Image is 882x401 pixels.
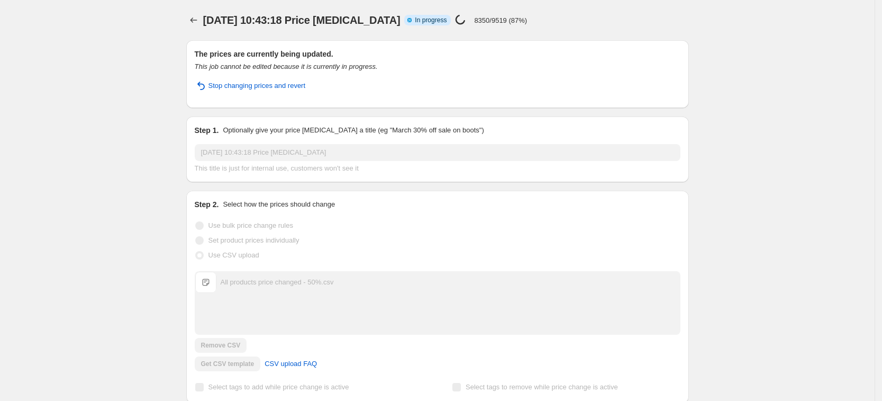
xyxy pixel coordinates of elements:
[223,199,335,210] p: Select how the prices should change
[208,251,259,259] span: Use CSV upload
[195,63,378,70] i: This job cannot be edited because it is currently in progress.
[195,49,680,59] h2: The prices are currently being updated.
[208,221,293,229] span: Use bulk price change rules
[208,236,299,244] span: Set product prices individually
[223,125,484,136] p: Optionally give your price [MEDICAL_DATA] a title (eg "March 30% off sale on boots")
[466,383,618,391] span: Select tags to remove while price change is active
[195,125,219,136] h2: Step 1.
[195,144,680,161] input: 30% off holiday sale
[203,14,401,26] span: [DATE] 10:43:18 Price [MEDICAL_DATA]
[265,359,317,369] span: CSV upload FAQ
[474,16,527,24] p: 8350/9519 (87%)
[186,13,201,28] button: Price change jobs
[221,277,334,288] div: All products price changed - 50%.csv
[195,199,219,210] h2: Step 2.
[415,16,447,24] span: In progress
[208,81,306,91] span: Stop changing prices and revert
[208,383,349,391] span: Select tags to add while price change is active
[188,77,312,94] button: Stop changing prices and revert
[195,164,359,172] span: This title is just for internal use, customers won't see it
[258,355,323,372] a: CSV upload FAQ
